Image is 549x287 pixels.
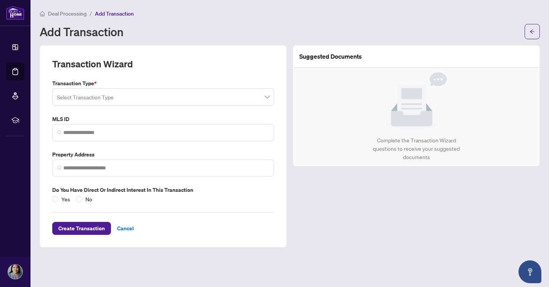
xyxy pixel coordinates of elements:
[48,10,87,17] span: Deal Processing
[58,222,105,234] span: Create Transaction
[8,265,22,279] img: Profile Icon
[299,52,362,61] article: Suggested Documents
[90,9,92,18] li: /
[52,150,274,159] label: Property Address
[111,222,140,235] button: Cancel
[57,166,62,170] img: search_icon
[52,222,111,235] button: Create Transaction
[95,10,134,17] span: Add Transaction
[57,130,62,135] img: search_icon
[117,222,134,234] span: Cancel
[530,29,535,34] span: arrow-left
[40,26,124,38] h1: Add Transaction
[52,186,274,194] label: Do you have direct or indirect interest in this transaction
[52,58,133,70] h2: Transaction Wizard
[518,260,541,283] button: Open asap
[52,79,274,88] label: Transaction Type
[58,195,73,203] span: Yes
[40,11,45,16] span: home
[365,136,468,161] div: Complete the Transaction Wizard questions to receive your suggested documents
[386,72,447,130] img: Null State Icon
[82,195,95,203] span: No
[6,6,24,20] img: logo
[52,115,274,123] label: MLS ID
